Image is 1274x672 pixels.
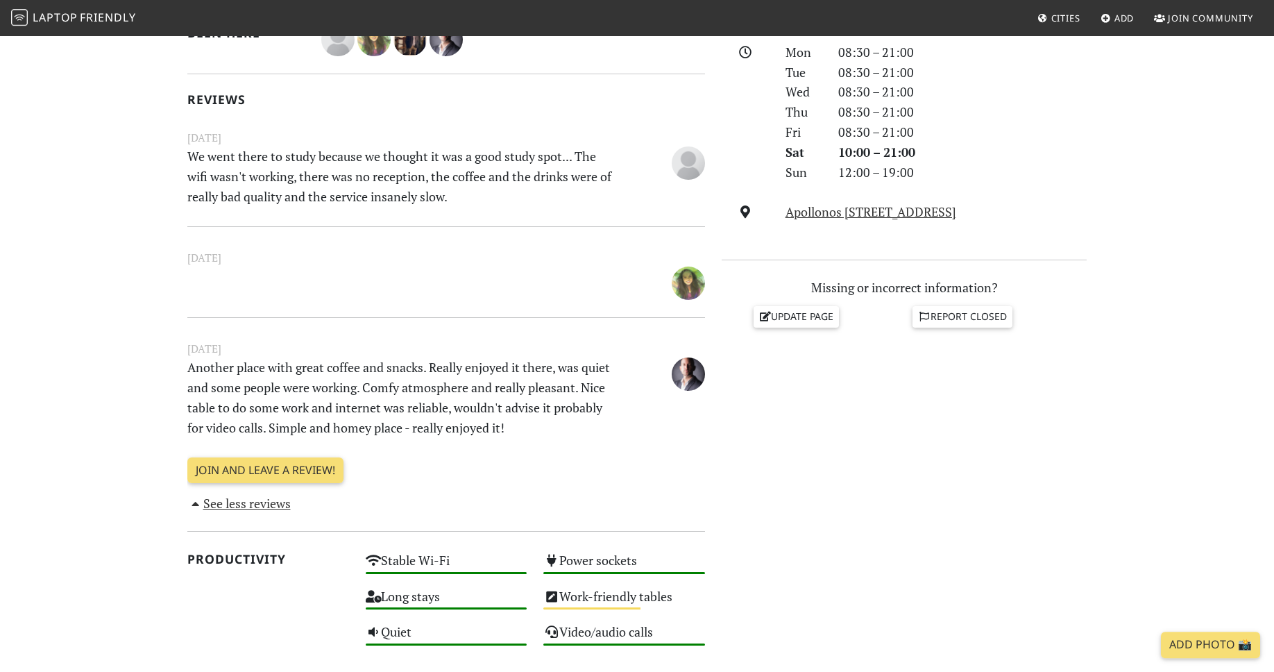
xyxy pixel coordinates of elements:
[672,273,705,289] span: Катя Бабич
[430,30,463,47] span: Svet Kujic
[187,552,349,566] h2: Productivity
[535,549,713,585] div: Power sockets
[357,30,393,47] span: Катя Бабич
[830,142,1095,162] div: 10:00 – 21:00
[1095,6,1140,31] a: Add
[830,102,1095,122] div: 08:30 – 21:00
[777,142,830,162] div: Sat
[357,585,536,621] div: Long stays
[11,9,28,26] img: LaptopFriendly
[830,122,1095,142] div: 08:30 – 21:00
[754,306,840,327] a: Update page
[777,62,830,83] div: Tue
[11,6,136,31] a: LaptopFriendly LaptopFriendly
[785,203,956,220] a: Apollonos [STREET_ADDRESS]
[535,585,713,621] div: Work-friendly tables
[357,549,536,585] div: Stable Wi-Fi
[179,129,713,146] small: [DATE]
[187,26,305,40] h2: Been here
[777,42,830,62] div: Mon
[357,621,536,656] div: Quiet
[1051,12,1080,24] span: Cities
[777,102,830,122] div: Thu
[321,30,357,47] span: Danai Var Mant
[357,23,391,56] img: 2336-katia.jpg
[672,358,705,391] img: 1631-svet.jpg
[672,146,705,180] img: blank-535327c66bd565773addf3077783bbfce4b00ec00e9fd257753287c682c7fa38.png
[672,267,705,300] img: 2336-katia.jpg
[830,162,1095,183] div: 12:00 – 19:00
[777,162,830,183] div: Sun
[187,457,343,484] a: Join and leave a review!
[393,30,430,47] span: Mixalis Tsoumanis
[672,364,705,381] span: Svet Kujic
[179,146,625,206] p: We went there to study because we thought it was a good study spot... The wifi wasn't working, th...
[179,358,625,437] p: Another place with great coffee and snacks. Really enjoyed it there, was quiet and some people we...
[722,278,1087,298] p: Missing or incorrect information?
[535,621,713,656] div: Video/audio calls
[1114,12,1135,24] span: Add
[1148,6,1259,31] a: Join Community
[1032,6,1086,31] a: Cities
[830,42,1095,62] div: 08:30 – 21:00
[777,82,830,102] div: Wed
[830,62,1095,83] div: 08:30 – 21:00
[672,153,705,169] span: Anonymous
[1161,632,1260,658] a: Add Photo 📸
[179,249,713,267] small: [DATE]
[179,340,713,358] small: [DATE]
[393,23,427,56] img: 1745-mixalis.jpg
[430,23,463,56] img: 1631-svet.jpg
[33,10,78,25] span: Laptop
[1168,12,1253,24] span: Join Community
[912,306,1012,327] a: Report closed
[830,82,1095,102] div: 08:30 – 21:00
[777,122,830,142] div: Fri
[80,10,135,25] span: Friendly
[187,92,705,107] h2: Reviews
[187,495,291,512] a: See less reviews
[321,23,355,56] img: blank-535327c66bd565773addf3077783bbfce4b00ec00e9fd257753287c682c7fa38.png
